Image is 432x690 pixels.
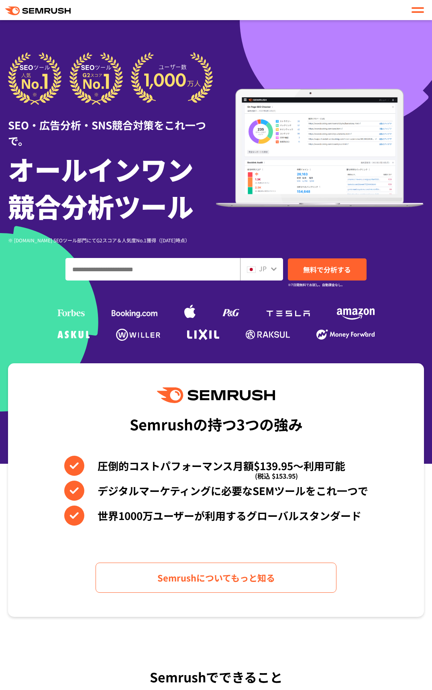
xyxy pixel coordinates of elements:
h3: Semrushでできること [8,666,424,688]
span: (税込 $153.95) [255,466,298,486]
img: Semrush [157,387,275,403]
span: 無料で分析する [303,264,351,274]
span: JP [259,264,267,273]
h1: オールインワン 競合分析ツール [8,150,216,224]
div: SEO・広告分析・SNS競合対策をこれ一つで。 [8,105,216,148]
a: 無料で分析する [288,258,367,281]
li: デジタルマーケティングに必要なSEMツールをこれ一つで [64,481,368,501]
a: Semrushについてもっと知る [96,563,336,593]
span: Semrushについてもっと知る [157,571,275,585]
input: ドメイン、キーワードまたはURLを入力してください [66,258,240,280]
div: Semrushの持つ3つの強み [130,409,303,439]
li: 圧倒的コストパフォーマンス月額$139.95〜利用可能 [64,456,368,476]
li: 世界1000万ユーザーが利用するグローバルスタンダード [64,506,368,526]
div: ※ [DOMAIN_NAME] SEOツール部門にてG2スコア＆人気度No.1獲得（[DATE]時点） [8,236,216,244]
small: ※7日間無料でお試し。自動課金なし。 [288,281,344,289]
